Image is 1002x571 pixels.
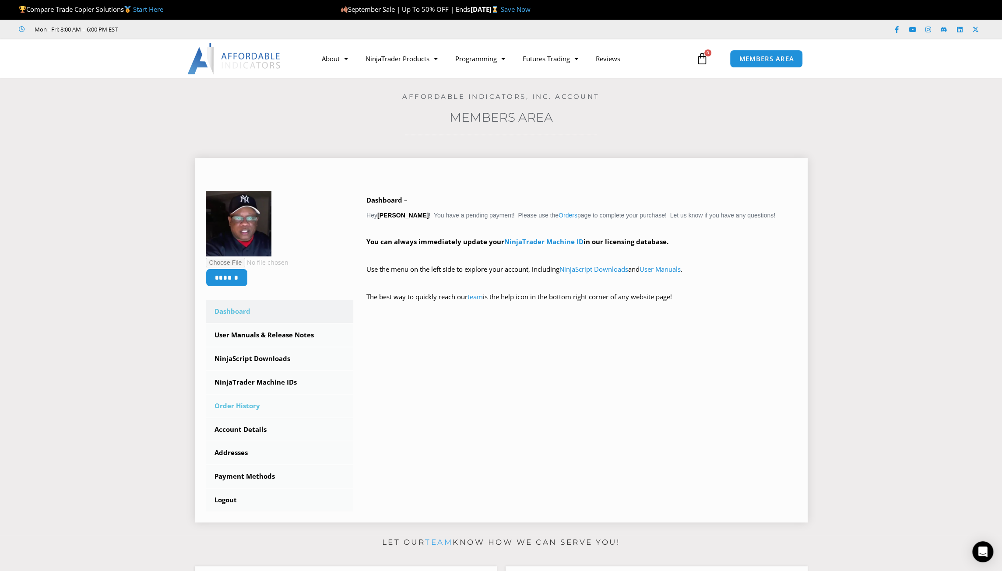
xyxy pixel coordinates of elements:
a: NinjaScript Downloads [559,265,628,273]
a: MEMBERS AREA [730,50,803,68]
a: NinjaTrader Machine IDs [206,371,354,394]
img: 🏆 [19,6,26,13]
b: Dashboard – [366,196,408,204]
div: Hey ! You have a pending payment! Please use the page to complete your purchase! Let us know if y... [366,194,797,315]
span: 0 [704,49,711,56]
a: NinjaScript Downloads [206,347,354,370]
strong: You can always immediately update your in our licensing database. [366,237,668,246]
div: Open Intercom Messenger [972,541,993,562]
a: Addresses [206,441,354,464]
strong: [DATE] [470,5,500,14]
a: Account Details [206,418,354,441]
strong: [PERSON_NAME] [377,212,429,219]
p: Let our know how we can serve you! [195,536,808,550]
img: 🍂 [341,6,348,13]
nav: Account pages [206,300,354,511]
img: ⌛ [492,6,498,13]
a: User Manuals [640,265,681,273]
a: Dashboard [206,300,354,323]
a: NinjaTrader Products [357,49,447,69]
a: Orders [559,212,577,219]
img: LogoAI | Affordable Indicators – NinjaTrader [187,43,281,74]
iframe: Customer reviews powered by Trustpilot [130,25,261,34]
a: 0 [683,46,721,71]
a: About [313,49,357,69]
img: aa29613da5e1079fa3bdcec5088bec5c6b9ea7dc5e967581b5c1a56ecb4d1e11 [206,191,271,256]
p: The best way to quickly reach our is the help icon in the bottom right corner of any website page! [366,291,797,315]
span: Mon - Fri: 8:00 AM – 6:00 PM EST [32,24,118,35]
span: September Sale | Up To 50% OFF | Ends [341,5,470,14]
a: team [425,538,453,546]
a: team [468,292,483,301]
a: Order History [206,395,354,417]
a: Programming [447,49,514,69]
a: Futures Trading [514,49,587,69]
a: Start Here [133,5,163,14]
a: Payment Methods [206,465,354,488]
img: 🥇 [124,6,131,13]
a: Save Now [500,5,530,14]
a: NinjaTrader Machine ID [504,237,584,246]
a: Members Area [450,110,553,125]
span: Compare Trade Copier Solutions [19,5,163,14]
a: Affordable Indicators, Inc. Account [402,92,600,101]
a: Logout [206,489,354,511]
p: Use the menu on the left side to explore your account, including and . [366,263,797,288]
nav: Menu [313,49,694,69]
a: Reviews [587,49,629,69]
span: MEMBERS AREA [739,56,794,62]
a: User Manuals & Release Notes [206,324,354,347]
